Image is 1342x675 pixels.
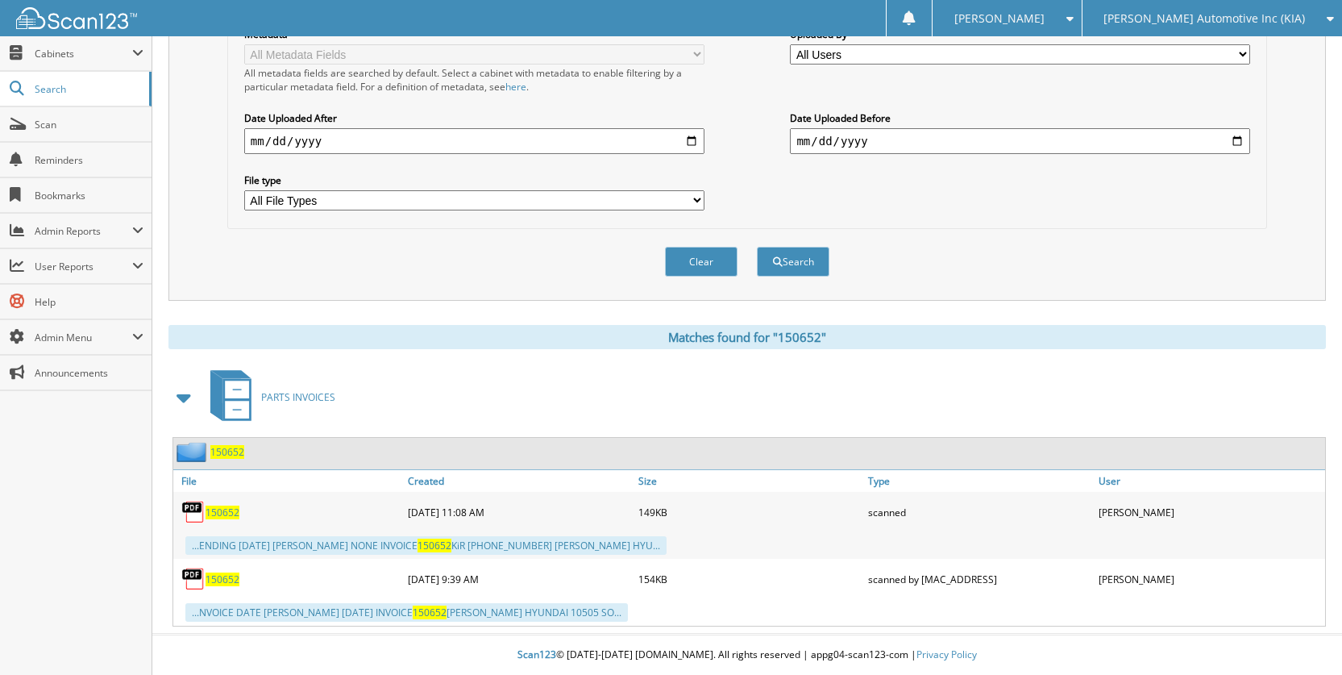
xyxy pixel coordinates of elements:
[864,496,1095,528] div: scanned
[244,173,704,187] label: File type
[35,82,141,96] span: Search
[1261,598,1342,675] iframe: Chat Widget
[35,224,132,238] span: Admin Reports
[177,442,210,462] img: folder2.png
[634,470,865,492] a: Size
[954,14,1045,23] span: [PERSON_NAME]
[790,128,1250,154] input: end
[210,445,244,459] a: 150652
[1095,496,1325,528] div: [PERSON_NAME]
[206,506,239,519] a: 150652
[864,563,1095,595] div: scanned by [MAC_ADDRESS]
[168,325,1326,349] div: Matches found for "150652"
[916,648,977,661] a: Privacy Policy
[864,470,1095,492] a: Type
[404,563,634,595] div: [DATE] 9:39 AM
[757,247,829,277] button: Search
[181,567,206,591] img: PDF.png
[634,563,865,595] div: 154KB
[1095,563,1325,595] div: [PERSON_NAME]
[185,536,667,555] div: ...ENDING [DATE] [PERSON_NAME] NONE INVOICE KiR [PHONE_NUMBER] [PERSON_NAME] HYU...
[185,603,628,622] div: ...NVOICE DATE [PERSON_NAME] [DATE] INVOICE [PERSON_NAME] HYUNDAI 10505 SO...
[206,573,239,586] a: 150652
[173,470,404,492] a: File
[790,111,1250,125] label: Date Uploaded Before
[152,635,1342,675] div: © [DATE]-[DATE] [DOMAIN_NAME]. All rights reserved | appg04-scan123-com |
[404,470,634,492] a: Created
[35,189,143,202] span: Bookmarks
[244,66,704,94] div: All metadata fields are searched by default. Select a cabinet with metadata to enable filtering b...
[413,606,447,619] span: 150652
[35,331,132,344] span: Admin Menu
[35,295,143,309] span: Help
[517,648,556,661] span: Scan123
[261,390,335,404] span: PARTS INVOICES
[244,128,704,154] input: start
[418,539,451,552] span: 150652
[35,366,143,380] span: Announcements
[505,80,526,94] a: here
[35,47,132,60] span: Cabinets
[181,500,206,524] img: PDF.png
[35,260,132,273] span: User Reports
[201,365,335,429] a: PARTS INVOICES
[35,118,143,131] span: Scan
[16,7,137,29] img: scan123-logo-white.svg
[244,111,704,125] label: Date Uploaded After
[35,153,143,167] span: Reminders
[1103,14,1305,23] span: [PERSON_NAME] Automotive Inc (KIA)
[1095,470,1325,492] a: User
[634,496,865,528] div: 149KB
[665,247,737,277] button: Clear
[404,496,634,528] div: [DATE] 11:08 AM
